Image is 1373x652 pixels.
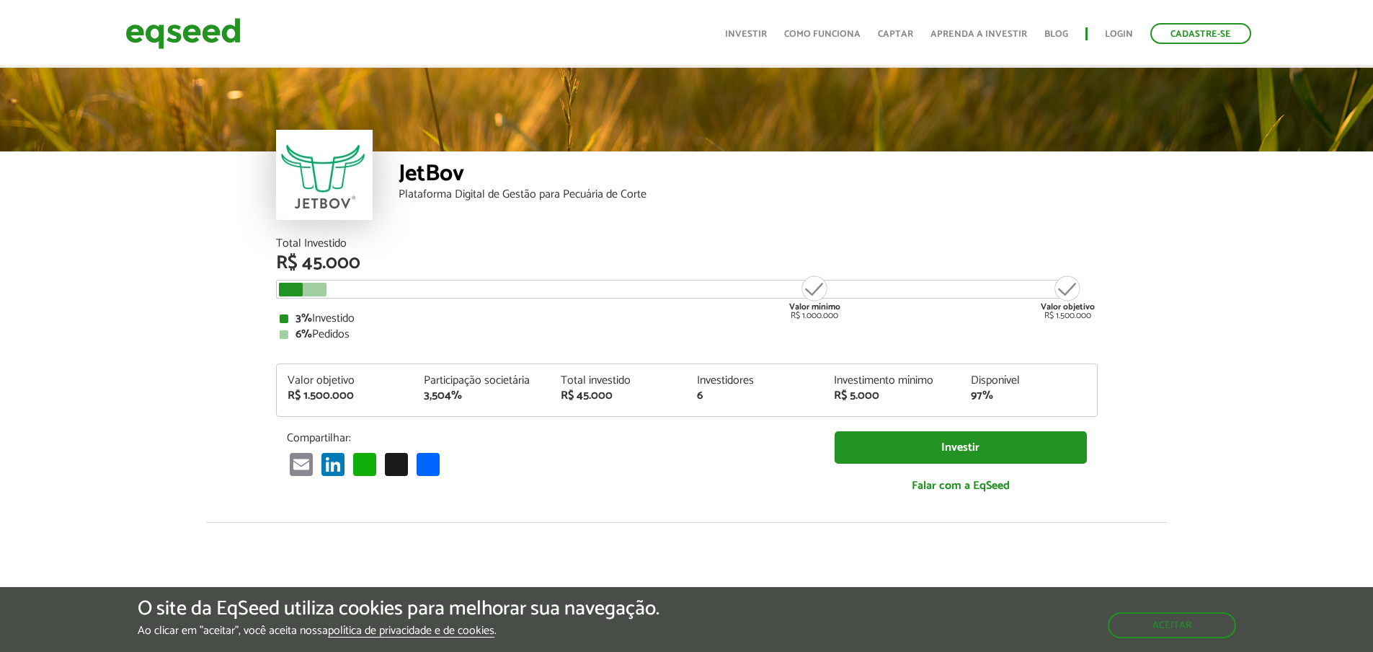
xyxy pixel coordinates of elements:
[930,30,1027,39] a: Aprenda a investir
[125,14,241,53] img: EqSeed
[350,452,379,476] a: WhatsApp
[834,375,949,387] div: Investimento mínimo
[971,375,1086,387] div: Disponível
[1105,30,1133,39] a: Login
[697,390,812,402] div: 6
[784,30,861,39] a: Como funciona
[288,390,403,402] div: R$ 1.500.000
[414,452,443,476] a: Compartilhar
[138,624,659,638] p: Ao clicar em "aceitar", você aceita nossa .
[399,189,1098,201] div: Plataforma Digital de Gestão para Pecuária de Corte
[835,471,1087,501] a: Falar com a EqSeed
[424,375,539,387] div: Participação societária
[561,375,676,387] div: Total investido
[1041,274,1095,320] div: R$ 1.500.000
[319,452,347,476] a: LinkedIn
[280,313,1094,325] div: Investido
[971,390,1086,402] div: 97%
[287,452,316,476] a: Email
[276,254,1098,273] div: R$ 45.000
[834,390,949,402] div: R$ 5.000
[399,162,1098,189] div: JetBov
[382,452,411,476] a: X
[835,431,1087,464] a: Investir
[1150,23,1251,44] a: Cadastre-se
[788,274,842,320] div: R$ 1.000.000
[1044,30,1068,39] a: Blog
[288,375,403,387] div: Valor objetivo
[1108,612,1236,638] button: Aceitar
[287,431,813,445] p: Compartilhar:
[296,325,312,344] strong: 6%
[280,329,1094,340] div: Pedidos
[697,375,812,387] div: Investidores
[878,30,913,39] a: Captar
[328,625,494,638] a: política de privacidade e de cookies
[424,390,539,402] div: 3,504%
[138,598,659,620] h5: O site da EqSeed utiliza cookies para melhorar sua navegação.
[561,390,676,402] div: R$ 45.000
[296,309,312,328] strong: 3%
[1041,300,1095,314] strong: Valor objetivo
[276,238,1098,250] div: Total Investido
[789,300,840,314] strong: Valor mínimo
[725,30,767,39] a: Investir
